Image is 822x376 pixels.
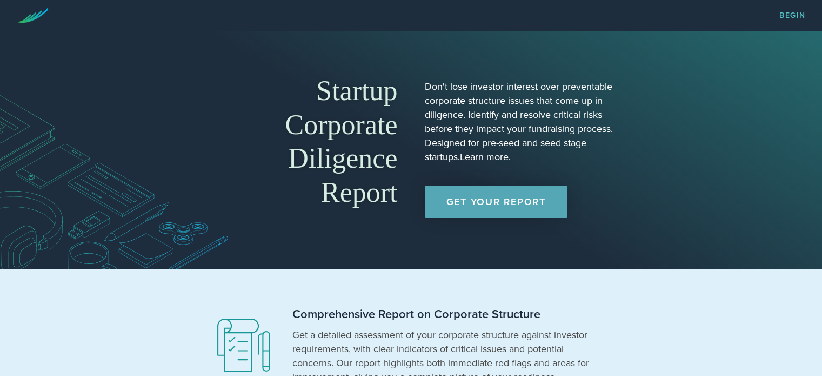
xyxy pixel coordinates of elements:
[292,307,595,322] h2: Comprehensive Report on Corporate Structure
[779,12,806,19] a: Begin
[425,80,617,164] p: Don't lose investor interest over preventable corporate structure issues that come up in diligenc...
[206,74,398,209] h1: Startup Corporate Diligence Report
[460,151,511,163] a: Learn more.
[425,186,567,218] a: Get Your Report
